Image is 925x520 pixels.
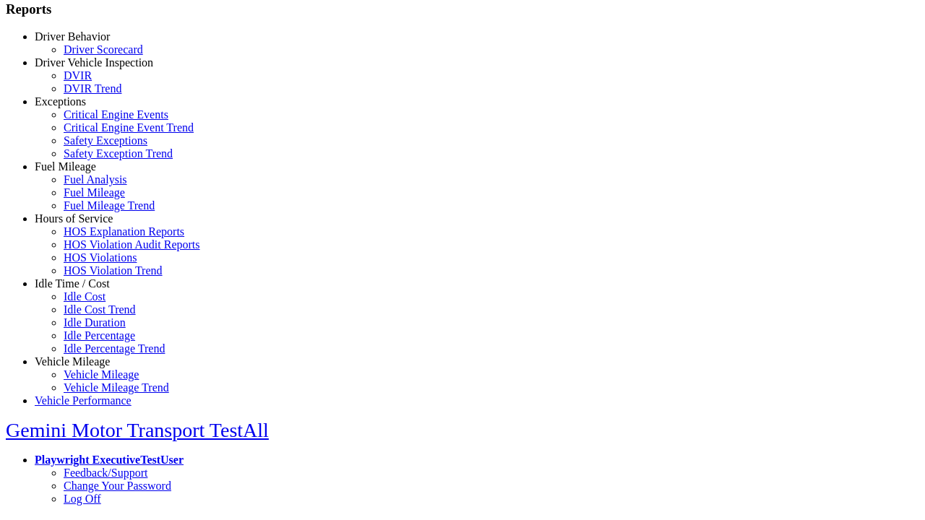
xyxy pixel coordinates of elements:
[64,493,101,505] a: Log Off
[64,43,143,56] a: Driver Scorecard
[64,173,127,186] a: Fuel Analysis
[64,251,137,264] a: HOS Violations
[64,186,125,199] a: Fuel Mileage
[64,480,171,492] a: Change Your Password
[64,199,155,212] a: Fuel Mileage Trend
[64,225,184,238] a: HOS Explanation Reports
[64,238,200,251] a: HOS Violation Audit Reports
[64,69,92,82] a: DVIR
[35,30,110,43] a: Driver Behavior
[64,467,147,479] a: Feedback/Support
[35,212,113,225] a: Hours of Service
[64,108,168,121] a: Critical Engine Events
[64,316,126,329] a: Idle Duration
[35,394,132,407] a: Vehicle Performance
[64,290,106,303] a: Idle Cost
[35,95,86,108] a: Exceptions
[64,134,147,147] a: Safety Exceptions
[64,147,173,160] a: Safety Exception Trend
[64,329,135,342] a: Idle Percentage
[64,82,121,95] a: DVIR Trend
[64,381,169,394] a: Vehicle Mileage Trend
[64,303,136,316] a: Idle Cost Trend
[35,56,153,69] a: Driver Vehicle Inspection
[35,355,110,368] a: Vehicle Mileage
[35,160,96,173] a: Fuel Mileage
[6,419,269,441] a: Gemini Motor Transport TestAll
[35,454,184,466] a: Playwright ExecutiveTestUser
[6,1,919,17] h3: Reports
[64,121,194,134] a: Critical Engine Event Trend
[64,342,165,355] a: Idle Percentage Trend
[35,277,110,290] a: Idle Time / Cost
[64,264,163,277] a: HOS Violation Trend
[64,368,139,381] a: Vehicle Mileage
